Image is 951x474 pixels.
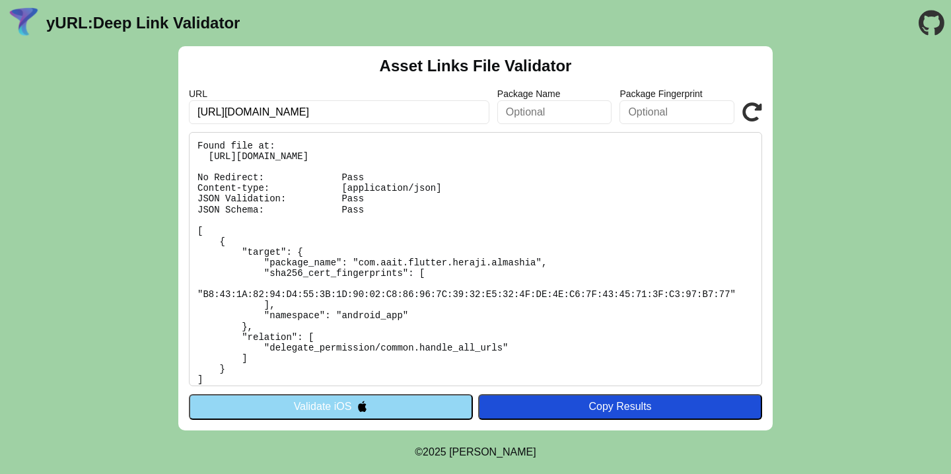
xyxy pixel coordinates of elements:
[449,446,536,457] a: Michael Ibragimchayev's Personal Site
[497,88,612,99] label: Package Name
[7,6,41,40] img: yURL Logo
[619,88,734,99] label: Package Fingerprint
[357,401,368,412] img: appleIcon.svg
[485,401,756,413] div: Copy Results
[46,14,240,32] a: yURL:Deep Link Validator
[423,446,446,457] span: 2025
[619,100,734,124] input: Optional
[189,132,762,386] pre: Found file at: [URL][DOMAIN_NAME] No Redirect: Pass Content-type: [application/json] JSON Validat...
[380,57,572,75] h2: Asset Links File Validator
[189,394,473,419] button: Validate iOS
[415,430,536,474] footer: ©
[478,394,762,419] button: Copy Results
[189,88,489,99] label: URL
[189,100,489,124] input: Required
[497,100,612,124] input: Optional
